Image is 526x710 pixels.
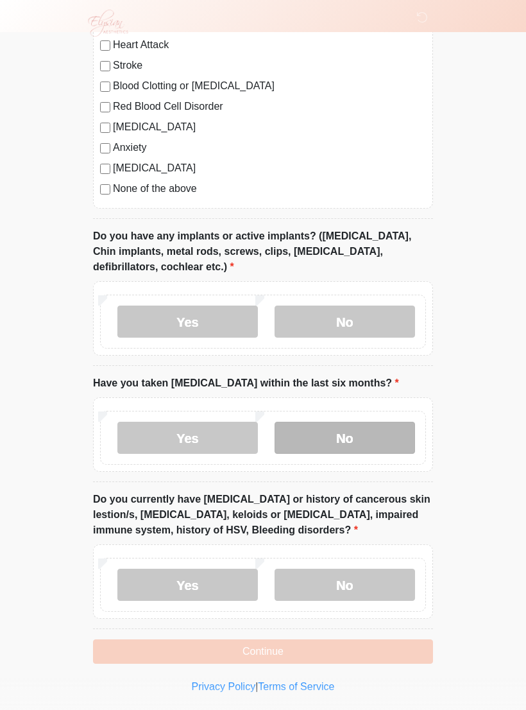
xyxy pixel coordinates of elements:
label: No [275,569,415,601]
label: Red Blood Cell Disorder [113,99,426,114]
input: Stroke [100,61,110,71]
button: Continue [93,639,433,664]
label: Stroke [113,58,426,73]
label: [MEDICAL_DATA] [113,119,426,135]
a: | [255,681,258,692]
input: Anxiety [100,143,110,153]
label: Anxiety [113,140,426,155]
label: No [275,422,415,454]
label: No [275,306,415,338]
label: Do you currently have [MEDICAL_DATA] or history of cancerous skin lestion/s, [MEDICAL_DATA], kelo... [93,492,433,538]
label: Yes [117,422,258,454]
label: Have you taken [MEDICAL_DATA] within the last six months? [93,376,399,391]
label: Blood Clotting or [MEDICAL_DATA] [113,78,426,94]
input: Red Blood Cell Disorder [100,102,110,112]
input: None of the above [100,184,110,195]
label: None of the above [113,181,426,196]
label: [MEDICAL_DATA] [113,160,426,176]
input: [MEDICAL_DATA] [100,164,110,174]
input: [MEDICAL_DATA] [100,123,110,133]
input: Blood Clotting or [MEDICAL_DATA] [100,82,110,92]
label: Yes [117,306,258,338]
label: Yes [117,569,258,601]
label: Do you have any implants or active implants? ([MEDICAL_DATA], Chin implants, metal rods, screws, ... [93,229,433,275]
a: Privacy Policy [192,681,256,692]
a: Terms of Service [258,681,334,692]
img: Elysian Aesthetics Logo [80,10,134,37]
